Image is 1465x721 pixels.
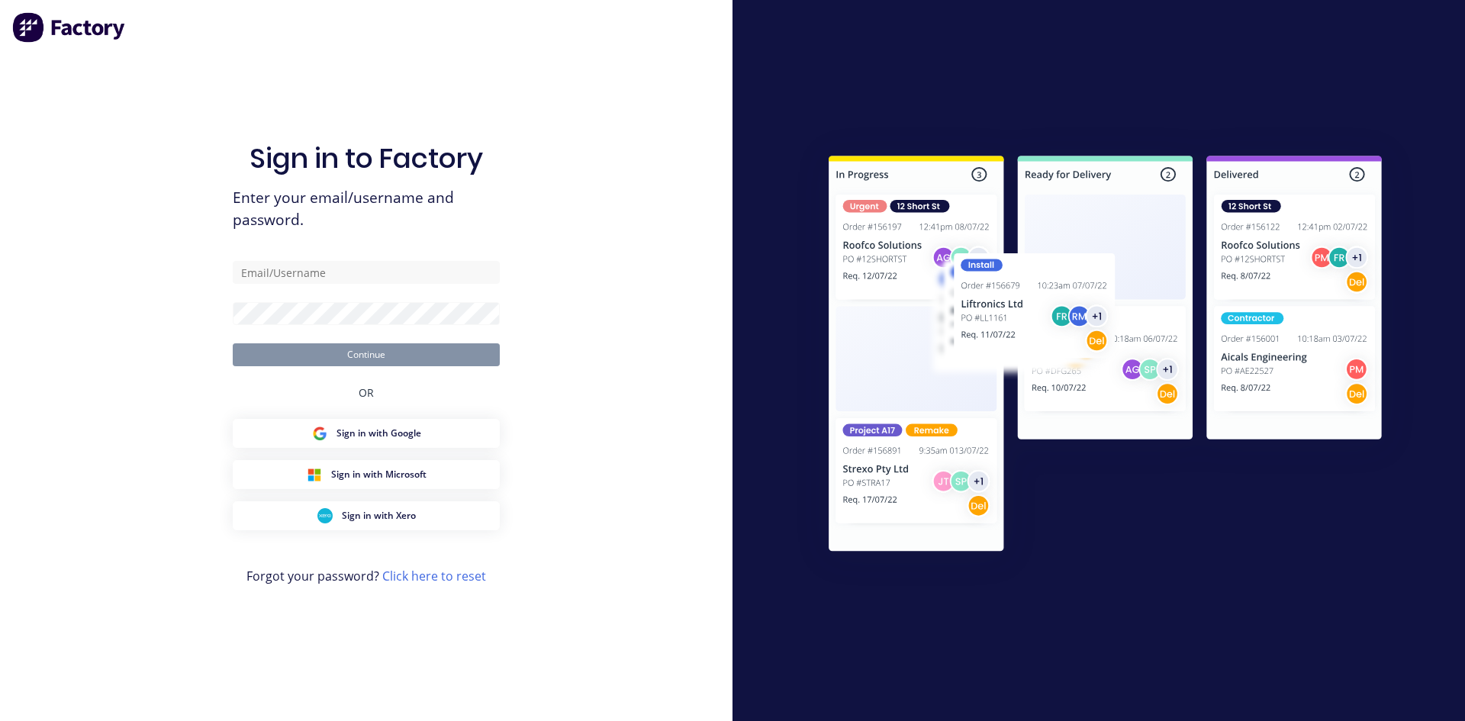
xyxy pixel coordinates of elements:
span: Sign in with Xero [342,509,416,523]
a: Click here to reset [382,568,486,584]
img: Google Sign in [312,426,327,441]
img: Factory [12,12,127,43]
input: Email/Username [233,261,500,284]
h1: Sign in to Factory [250,142,483,175]
img: Xero Sign in [317,508,333,523]
button: Microsoft Sign inSign in with Microsoft [233,460,500,489]
button: Xero Sign inSign in with Xero [233,501,500,530]
button: Continue [233,343,500,366]
span: Sign in with Google [336,426,421,440]
img: Microsoft Sign in [307,467,322,482]
div: OR [359,366,374,419]
span: Sign in with Microsoft [331,468,427,481]
span: Forgot your password? [246,567,486,585]
span: Enter your email/username and password. [233,187,500,231]
button: Google Sign inSign in with Google [233,419,500,448]
img: Sign in [795,125,1415,587]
